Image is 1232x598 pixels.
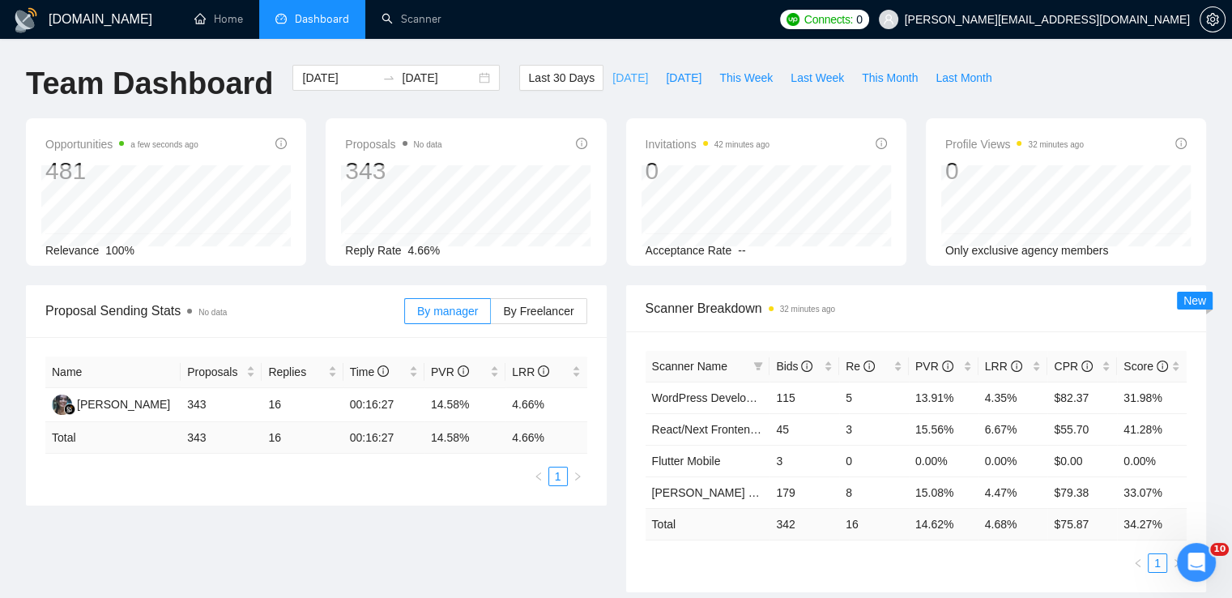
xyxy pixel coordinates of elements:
td: 41.28% [1117,413,1187,445]
span: Bids [776,360,812,373]
img: gigradar-bm.png [64,404,75,415]
th: Name [45,357,181,388]
span: Time [350,365,389,378]
time: 32 minutes ago [780,305,835,314]
span: Score [1123,360,1167,373]
span: Only exclusive agency members [945,244,1109,257]
div: 481 [45,156,198,186]
button: Last Week [782,65,853,91]
input: Start date [302,69,376,87]
td: 00:16:27 [343,422,424,454]
td: 179 [769,476,839,508]
th: Proposals [181,357,262,388]
td: 343 [181,388,262,422]
button: Last 30 Days [519,65,603,91]
button: Last Month [927,65,1000,91]
a: setting [1200,13,1226,26]
span: Proposals [187,363,243,381]
td: 0.00% [909,445,978,476]
td: 3 [839,413,909,445]
td: 115 [769,382,839,413]
button: left [529,467,548,486]
td: 16 [262,422,343,454]
span: PVR [915,360,953,373]
td: Total [45,422,181,454]
td: $82.37 [1047,382,1117,413]
time: a few seconds ago [130,140,198,149]
time: 32 minutes ago [1028,140,1083,149]
li: 1 [548,467,568,486]
span: By manager [417,305,478,318]
li: Previous Page [1128,553,1148,573]
button: left [1128,553,1148,573]
span: swap-right [382,71,395,84]
span: [DATE] [612,69,648,87]
span: By Freelancer [503,305,573,318]
span: to [382,71,395,84]
span: LRR [985,360,1022,373]
span: 10 [1210,543,1229,556]
td: 4.66 % [505,422,586,454]
img: upwork-logo.png [787,13,799,26]
button: [DATE] [657,65,710,91]
h1: Team Dashboard [26,65,273,103]
a: RS[PERSON_NAME] [52,397,170,410]
span: info-circle [377,365,389,377]
button: [DATE] [603,65,657,91]
a: searchScanner [382,12,441,26]
span: 100% [105,244,134,257]
span: filter [750,354,766,378]
span: info-circle [863,361,875,372]
td: 16 [262,388,343,422]
span: PVR [431,365,469,378]
span: Connects: [804,11,853,28]
td: 34.27 % [1117,508,1187,540]
span: info-circle [942,361,953,372]
td: $55.70 [1047,413,1117,445]
span: filter [753,361,763,371]
span: info-circle [1011,361,1022,372]
li: Next Page [568,467,587,486]
span: Dashboard [295,12,349,26]
span: setting [1200,13,1225,26]
div: 343 [345,156,441,186]
span: info-circle [576,138,587,149]
span: info-circle [1081,361,1093,372]
a: WordPress Development [652,391,778,404]
td: 4.35% [978,382,1048,413]
span: Profile Views [945,135,1084,154]
td: 8 [839,476,909,508]
li: Next Page [1167,553,1187,573]
td: 13.91% [909,382,978,413]
span: 0 [856,11,863,28]
img: RS [52,395,72,415]
span: info-circle [458,365,469,377]
span: Last Week [791,69,844,87]
button: This Month [853,65,927,91]
span: Last Month [936,69,991,87]
button: right [1167,553,1187,573]
span: Replies [268,363,324,381]
li: Previous Page [529,467,548,486]
span: right [1172,558,1182,568]
span: Acceptance Rate [646,244,732,257]
td: 5 [839,382,909,413]
span: info-circle [876,138,887,149]
td: 0 [839,445,909,476]
span: LRR [512,365,549,378]
td: 343 [181,422,262,454]
span: Scanner Breakdown [646,298,1187,318]
span: Relevance [45,244,99,257]
span: [DATE] [666,69,701,87]
td: 14.58 % [424,422,505,454]
th: Replies [262,357,343,388]
td: 15.56% [909,413,978,445]
span: No data [198,308,227,317]
span: Invitations [646,135,769,154]
span: left [534,472,544,481]
img: logo [13,7,39,33]
td: 4.68 % [978,508,1048,540]
span: No data [414,140,442,149]
button: right [568,467,587,486]
a: homeHome [194,12,243,26]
